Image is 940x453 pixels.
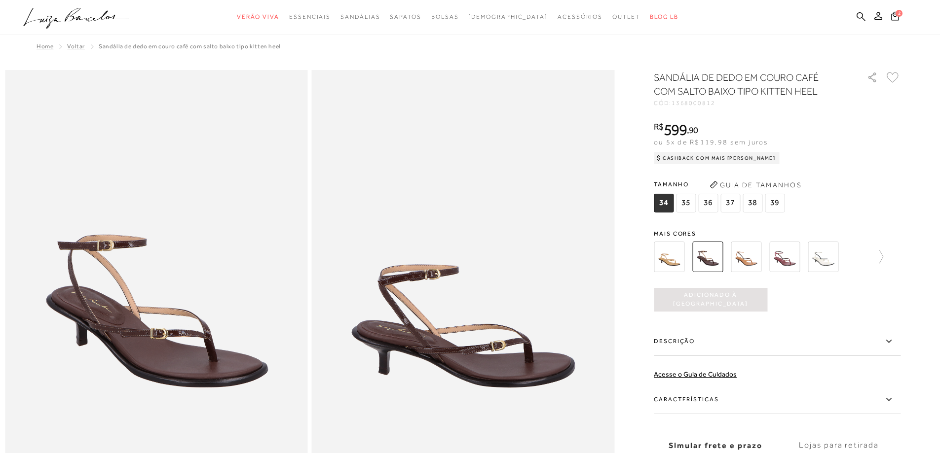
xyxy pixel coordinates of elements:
span: 35 [676,194,696,212]
img: SANDÁLIA EM COURO MARSALA DE TIRAS FINAS E SALTO KITTEN HEEL [769,242,800,272]
span: 34 [654,194,674,212]
a: noSubCategoriesText [289,8,331,26]
img: SANDÁLIA DE DEDO EM COURO CAFÉ COM SALTO BAIXO TIPO KITTEN HEEL [692,242,723,272]
span: Mais cores [654,231,901,237]
a: noSubCategoriesText [558,8,602,26]
a: noSubCategoriesText [431,8,459,26]
span: Acessórios [558,13,602,20]
a: noSubCategoriesText [340,8,380,26]
img: SANDÁLIA EM COURO OFF WHITE DE TIRAS FINAS E SALTO KITTEN HEEL [808,242,838,272]
h1: SANDÁLIA DE DEDO EM COURO CAFÉ COM SALTO BAIXO TIPO KITTEN HEEL [654,70,839,98]
div: CÓD: [654,100,851,106]
a: noSubCategoriesText [237,8,279,26]
a: noSubCategoriesText [468,8,548,26]
span: 2 [896,9,902,16]
span: ou 5x de R$119,98 sem juros [654,138,768,146]
span: Sandálias [340,13,380,20]
span: SANDÁLIA DE DEDO EM COURO CAFÉ COM SALTO BAIXO TIPO KITTEN HEEL [99,43,281,50]
a: Acesse o Guia de Cuidados [654,370,737,378]
span: Adicionado à [GEOGRAPHIC_DATA] [654,291,767,308]
i: R$ [654,122,664,131]
label: Características [654,385,901,414]
a: noSubCategoriesText [390,8,421,26]
img: SANDÁLIA DE DEDO EM COURO AREIA COM SALTO BAIXO TIPO KITTEN HEEL [654,242,684,272]
a: noSubCategoriesText [612,8,640,26]
span: Sapatos [390,13,421,20]
span: 38 [743,194,762,212]
a: Home [37,43,53,50]
span: [DEMOGRAPHIC_DATA] [468,13,548,20]
img: SANDÁLIA EM COURO CARAMELO DE TIRAS FINAS E SALTO KITTEN HEEL [731,242,761,272]
span: Bolsas [431,13,459,20]
span: Outlet [612,13,640,20]
a: BLOG LB [650,8,678,26]
button: Adicionado à [GEOGRAPHIC_DATA] [654,288,767,312]
span: BLOG LB [650,13,678,20]
i: , [687,126,698,135]
span: Tamanho [654,177,787,192]
div: Cashback com Mais [PERSON_NAME] [654,152,780,164]
a: Voltar [67,43,85,50]
span: 90 [689,125,698,135]
button: 2 [888,10,902,24]
span: 599 [664,121,687,139]
span: 36 [698,194,718,212]
span: 39 [765,194,785,212]
label: Descrição [654,327,901,356]
button: Guia de Tamanhos [706,177,805,193]
span: Verão Viva [237,13,279,20]
span: 37 [720,194,740,212]
span: 1368000812 [672,100,715,106]
span: Essenciais [289,13,331,20]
